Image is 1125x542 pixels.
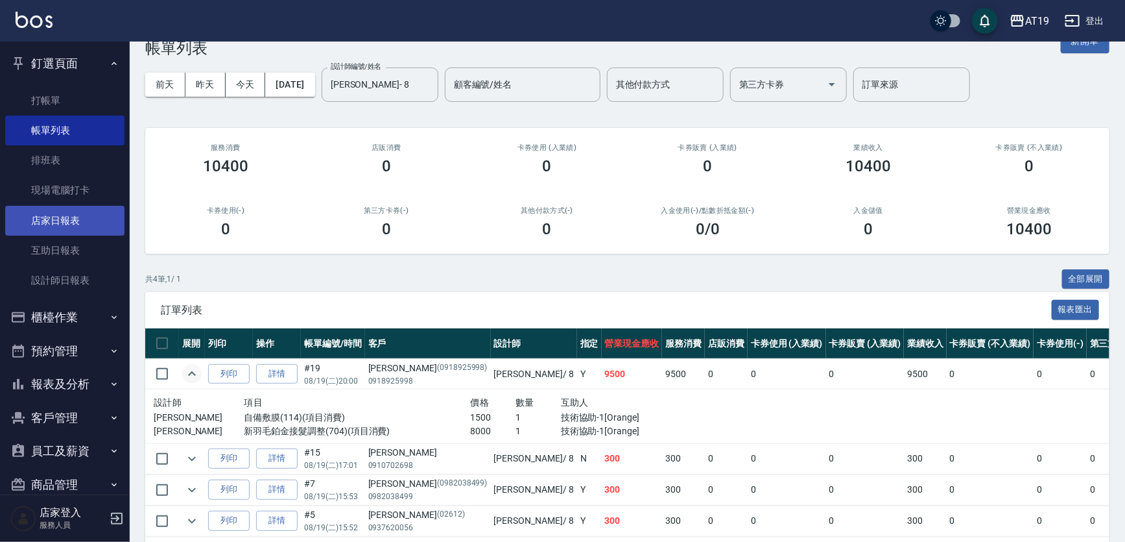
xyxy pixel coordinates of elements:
td: 0 [748,359,826,389]
p: (0918925998) [437,362,488,375]
h2: 營業現金應收 [964,206,1094,215]
p: 0910702698 [368,460,488,471]
th: 客戶 [365,328,491,359]
td: 0 [947,443,1034,474]
p: 8000 [470,425,515,438]
p: 新羽毛鉑金接髮調整(704)(項目消費) [244,425,471,438]
h3: 0 [382,220,391,238]
h3: 0 [221,220,230,238]
h3: 0 [864,220,873,238]
td: 0 [947,474,1034,505]
button: save [972,8,998,34]
h3: 0 [543,220,552,238]
button: 全部展開 [1062,269,1110,289]
button: 今天 [226,73,266,97]
th: 店販消費 [705,328,748,359]
td: #19 [301,359,365,389]
td: 9500 [904,359,947,389]
p: (02612) [437,508,465,522]
button: 報表匯出 [1052,300,1100,320]
div: [PERSON_NAME] [368,508,488,522]
td: 0 [1034,474,1087,505]
button: expand row [182,480,202,500]
h2: 卡券使用 (入業績) [482,143,612,152]
a: 詳情 [256,480,298,500]
th: 卡券販賣 (入業績) [826,328,905,359]
th: 展開 [179,328,205,359]
button: 登出 [1060,9,1109,33]
p: (0982038499) [437,477,488,491]
p: 1 [515,411,561,425]
button: 列印 [208,480,250,500]
a: 詳情 [256,364,298,384]
th: 卡券販賣 (不入業績) [947,328,1034,359]
a: 詳情 [256,511,298,531]
td: 300 [662,443,705,474]
h3: 0 [1024,157,1034,175]
a: 詳情 [256,449,298,469]
h2: 店販消費 [322,143,451,152]
button: [DATE] [265,73,314,97]
th: 業績收入 [904,328,947,359]
p: 08/19 (二) 15:52 [304,522,362,534]
button: expand row [182,449,202,469]
p: 0918925998 [368,375,488,387]
a: 帳單列表 [5,116,124,145]
p: 08/19 (二) 17:01 [304,460,362,471]
td: 0 [1034,506,1087,536]
td: Y [577,506,602,536]
p: 08/19 (二) 15:53 [304,491,362,502]
td: [PERSON_NAME] / 8 [491,359,577,389]
h3: 10400 [203,157,248,175]
h3: 0 [382,157,391,175]
th: 列印 [205,328,253,359]
td: Y [577,359,602,389]
button: 員工及薪資 [5,434,124,468]
button: AT19 [1004,8,1054,34]
th: 設計師 [491,328,577,359]
td: 0 [947,506,1034,536]
h5: 店家登入 [40,506,106,519]
h2: 入金儲值 [803,206,933,215]
p: 0982038499 [368,491,488,502]
div: AT19 [1025,13,1049,29]
p: 1500 [470,411,515,425]
button: 列印 [208,511,250,531]
a: 設計師日報表 [5,265,124,295]
p: 1 [515,425,561,438]
th: 卡券使用(-) [1034,328,1087,359]
th: 營業現金應收 [602,328,663,359]
p: [PERSON_NAME] [154,425,244,438]
button: 報表及分析 [5,367,124,401]
span: 互助人 [561,397,589,408]
button: 客戶管理 [5,401,124,435]
td: 0 [826,359,905,389]
td: 0 [826,443,905,474]
p: 08/19 (二) 20:00 [304,375,362,387]
h2: 入金使用(-) /點數折抵金額(-) [643,206,772,215]
td: Y [577,474,602,505]
h3: 10400 [1006,220,1052,238]
span: 設計師 [154,397,182,408]
label: 設計師編號/姓名 [331,62,381,71]
th: 帳單編號/時間 [301,328,365,359]
td: 300 [602,506,663,536]
h2: 卡券販賣 (不入業績) [964,143,1094,152]
td: 0 [705,443,748,474]
a: 新開單 [1061,34,1109,47]
button: 釘選頁面 [5,47,124,80]
button: expand row [182,364,202,384]
td: 0 [947,359,1034,389]
h3: 0 [703,157,712,175]
h3: 帳單列表 [145,39,207,57]
td: 9500 [662,359,705,389]
button: 昨天 [185,73,226,97]
td: [PERSON_NAME] / 8 [491,474,577,505]
td: 0 [1034,443,1087,474]
td: [PERSON_NAME] / 8 [491,443,577,474]
th: 操作 [253,328,301,359]
p: 0937620056 [368,522,488,534]
a: 現場電腦打卡 [5,175,124,205]
p: 技術協助-1[Orange] [561,411,696,425]
p: 服務人員 [40,519,106,531]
